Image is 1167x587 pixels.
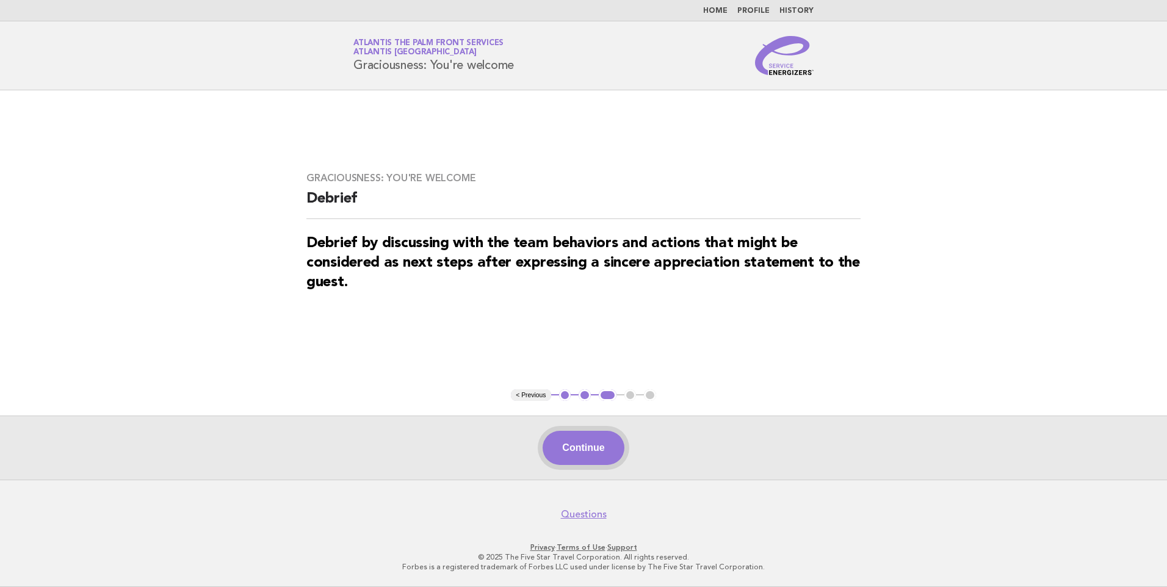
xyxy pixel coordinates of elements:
[607,543,637,552] a: Support
[755,36,814,75] img: Service Energizers
[306,172,861,184] h3: Graciousness: You're welcome
[779,7,814,15] a: History
[210,542,957,552] p: · ·
[210,562,957,572] p: Forbes is a registered trademark of Forbes LLC used under license by The Five Star Travel Corpora...
[306,236,860,290] strong: Debrief by discussing with the team behaviors and actions that might be considered as next steps ...
[737,7,770,15] a: Profile
[511,389,551,402] button: < Previous
[353,49,477,57] span: Atlantis [GEOGRAPHIC_DATA]
[579,389,591,402] button: 2
[353,40,514,71] h1: Graciousness: You're welcome
[703,7,728,15] a: Home
[306,189,861,219] h2: Debrief
[530,543,555,552] a: Privacy
[210,552,957,562] p: © 2025 The Five Star Travel Corporation. All rights reserved.
[599,389,616,402] button: 3
[353,39,504,56] a: Atlantis The Palm Front ServicesAtlantis [GEOGRAPHIC_DATA]
[557,543,605,552] a: Terms of Use
[559,389,571,402] button: 1
[561,508,607,520] a: Questions
[543,431,624,465] button: Continue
